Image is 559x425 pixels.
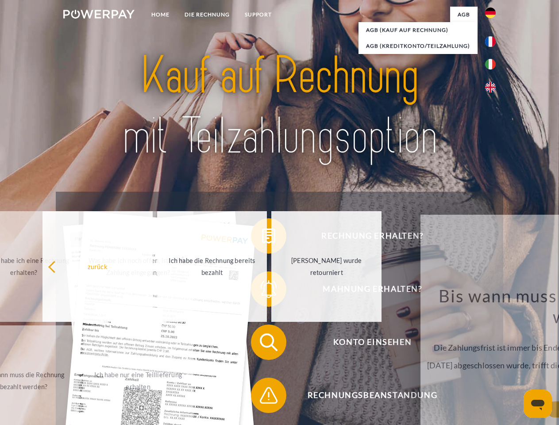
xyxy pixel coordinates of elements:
[524,390,552,418] iframe: Schaltfläche zum Öffnen des Messaging-Fensters
[485,36,496,47] img: fr
[63,10,135,19] img: logo-powerpay-white.svg
[485,59,496,70] img: it
[144,7,177,23] a: Home
[258,384,280,406] img: qb_warning.svg
[277,255,376,278] div: [PERSON_NAME] wurde retourniert
[85,42,474,170] img: title-powerpay_de.svg
[177,7,237,23] a: DIE RECHNUNG
[450,7,478,23] a: agb
[258,331,280,353] img: qb_search.svg
[359,22,478,38] a: AGB (Kauf auf Rechnung)
[251,325,481,360] button: Konto einsehen
[359,38,478,54] a: AGB (Kreditkonto/Teilzahlung)
[48,260,147,272] div: zurück
[485,8,496,18] img: de
[264,325,481,360] span: Konto einsehen
[264,378,481,413] span: Rechnungsbeanstandung
[251,378,481,413] button: Rechnungsbeanstandung
[89,369,188,393] div: Ich habe nur eine Teillieferung erhalten
[237,7,279,23] a: SUPPORT
[162,255,262,278] div: Ich habe die Rechnung bereits bezahlt
[485,82,496,93] img: en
